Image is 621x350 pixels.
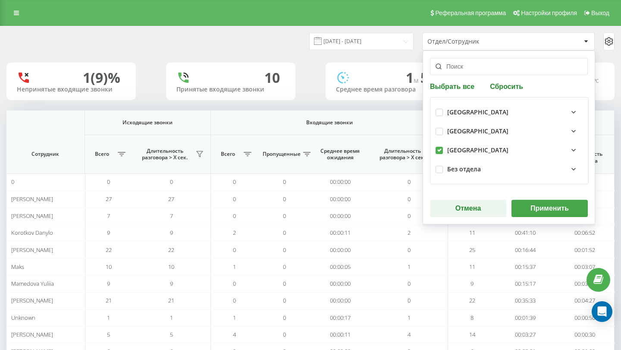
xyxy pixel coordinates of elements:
[430,200,506,217] button: Отмена
[408,229,411,236] span: 2
[310,309,370,326] td: 00:00:17
[283,263,286,271] span: 0
[487,82,526,90] button: Сбросить
[496,224,555,241] td: 00:41:10
[496,292,555,309] td: 00:35:33
[11,229,53,236] span: Korotkov Danylo
[555,292,615,309] td: 00:04:27
[555,259,615,275] td: 00:03:07
[496,275,555,292] td: 00:15:17
[408,280,411,287] span: 0
[496,326,555,343] td: 00:03:27
[11,263,24,271] span: Maks
[447,166,481,173] div: Без отдела
[406,68,420,87] span: 1
[496,309,555,326] td: 00:01:39
[106,263,112,271] span: 10
[264,69,280,86] div: 10
[11,195,53,203] span: [PERSON_NAME]
[310,208,370,224] td: 00:00:00
[263,151,301,158] span: Пропущенные
[283,246,286,254] span: 0
[469,331,475,338] span: 14
[170,212,173,220] span: 7
[107,212,110,220] span: 7
[555,309,615,326] td: 00:00:50
[427,38,530,45] div: Отдел/Сотрудник
[283,296,286,304] span: 0
[310,190,370,207] td: 00:00:00
[107,314,110,322] span: 1
[107,229,110,236] span: 9
[447,147,508,154] div: [GEOGRAPHIC_DATA]
[420,68,439,87] span: 52
[283,314,286,322] span: 0
[168,195,174,203] span: 27
[233,331,236,338] span: 4
[11,178,14,186] span: 0
[310,275,370,292] td: 00:00:00
[555,224,615,241] td: 00:06:52
[11,296,53,304] span: [PERSON_NAME]
[283,212,286,220] span: 0
[310,224,370,241] td: 00:00:11
[555,326,615,343] td: 00:00:30
[555,241,615,258] td: 00:01:52
[170,280,173,287] span: 9
[107,331,110,338] span: 5
[470,314,474,322] span: 8
[469,263,475,271] span: 11
[176,86,285,93] div: Принятые входящие звонки
[469,246,475,254] span: 25
[310,173,370,190] td: 00:00:00
[317,148,363,161] span: Среднее время ожидания
[408,314,411,322] span: 1
[469,296,475,304] span: 22
[521,9,577,16] span: Настройки профиля
[496,259,555,275] td: 00:15:37
[414,76,420,85] span: м
[408,212,411,220] span: 0
[591,9,609,16] span: Выход
[14,151,77,158] span: Сотрудник
[168,296,174,304] span: 21
[11,212,53,220] span: [PERSON_NAME]
[233,314,236,322] span: 1
[430,58,588,75] input: Поиск
[233,280,236,287] span: 0
[17,86,125,93] div: Непринятые входящие звонки
[430,82,477,90] button: Выбрать все
[83,69,120,86] div: 1 (9)%
[408,195,411,203] span: 0
[11,280,54,287] span: Mamedova Yuliia
[170,331,173,338] span: 5
[170,314,173,322] span: 1
[283,229,286,236] span: 0
[233,229,236,236] span: 2
[106,246,112,254] span: 22
[168,263,174,271] span: 10
[233,178,236,186] span: 0
[408,178,411,186] span: 0
[596,76,599,85] span: c
[310,292,370,309] td: 00:00:00
[170,229,173,236] span: 9
[170,178,173,186] span: 0
[555,275,615,292] td: 00:03:03
[408,296,411,304] span: 0
[283,178,286,186] span: 0
[89,151,115,158] span: Всего
[310,326,370,343] td: 00:00:11
[310,241,370,258] td: 00:00:00
[233,296,236,304] span: 0
[226,119,432,126] span: Входящие звонки
[233,246,236,254] span: 0
[592,301,612,322] div: Open Intercom Messenger
[283,195,286,203] span: 0
[11,246,53,254] span: [PERSON_NAME]
[447,109,508,116] div: [GEOGRAPHIC_DATA]
[107,178,110,186] span: 0
[447,128,508,135] div: [GEOGRAPHIC_DATA]
[106,195,112,203] span: 27
[11,314,35,322] span: Unknown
